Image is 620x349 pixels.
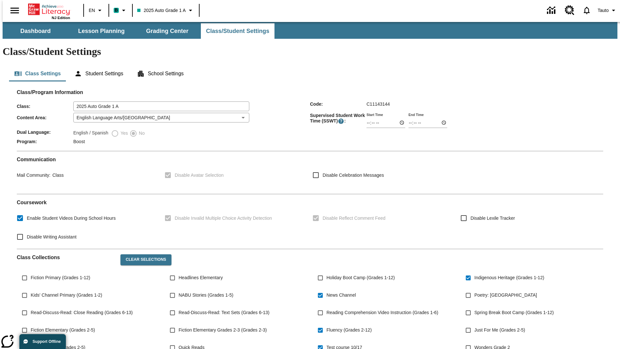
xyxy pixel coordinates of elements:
[31,309,133,316] span: Read-Discuss-Read: Close Reading (Grades 6-13)
[17,254,115,260] h2: Class Collections
[595,5,620,16] button: Profile/Settings
[474,309,554,316] span: Spring Break Boot Camp (Grades 1-12)
[120,254,171,265] button: Clear Selections
[52,16,70,20] span: NJ Edition
[326,309,438,316] span: Reading Comprehension Video Instruction (Grades 1-6)
[146,27,188,35] span: Grading Center
[9,66,611,81] div: Class/Student Settings
[310,113,367,124] span: Supervised Student Work Time (SSWT) :
[3,46,617,58] h1: Class/Student Settings
[323,215,386,222] span: Disable Reflect Comment Feed
[17,199,603,206] h2: Course work
[135,5,197,16] button: Class: 2025 Auto Grade 1 A, Select your class
[9,66,66,81] button: Class Settings
[3,22,617,39] div: SubNavbar
[17,139,73,144] span: Program :
[179,309,269,316] span: Read-Discuss-Read: Text Sets (Grades 6-13)
[598,7,609,14] span: Tauto
[17,156,603,163] h2: Communication
[326,327,372,333] span: Fluency (Grades 2-12)
[3,23,68,39] button: Dashboard
[115,6,118,14] span: B
[19,334,66,349] button: Support Offline
[119,130,128,137] span: Yes
[132,66,189,81] button: School Settings
[474,292,537,299] span: Poetry: [GEOGRAPHIC_DATA]
[20,27,51,35] span: Dashboard
[135,23,200,39] button: Grading Center
[338,118,344,124] button: Supervised Student Work Time is the timeframe when students can take LevelSet and when lessons ar...
[17,104,73,109] span: Class :
[326,292,356,299] span: News Channel
[17,96,603,146] div: Class/Program Information
[470,215,515,222] span: Disable Lexile Tracker
[543,2,561,19] a: Data Center
[474,274,544,281] span: Indigenous Heritage (Grades 1-12)
[17,130,73,135] span: Dual Language :
[179,327,267,333] span: Fiction Elementary Grades 2-3 (Grades 2-3)
[367,112,383,117] label: Start Time
[17,173,50,178] span: Mail Community :
[27,215,116,222] span: Enable Student Videos During School Hours
[73,113,249,122] div: English Language Arts/[GEOGRAPHIC_DATA]
[50,173,64,178] span: Class
[69,66,128,81] button: Student Settings
[326,274,395,281] span: Holiday Boot Camp (Grades 1-12)
[474,327,525,333] span: Just For Me (Grades 2-5)
[17,156,603,189] div: Communication
[86,5,107,16] button: Language: EN, Select a language
[31,292,102,299] span: Kids' Channel Primary (Grades 1-2)
[578,2,595,19] a: Notifications
[73,101,249,111] input: Class
[17,115,73,120] span: Content Area :
[3,23,275,39] div: SubNavbar
[201,23,274,39] button: Class/Student Settings
[73,139,85,144] span: Boost
[206,27,269,35] span: Class/Student Settings
[175,215,272,222] span: Disable Invalid Multiple Choice Activity Detection
[5,1,24,20] button: Open side menu
[408,112,424,117] label: End Time
[31,274,90,281] span: Fiction Primary (Grades 1-12)
[137,130,145,137] span: No
[111,5,130,16] button: Boost Class color is teal. Change class color
[17,199,603,244] div: Coursework
[310,101,367,107] span: Code :
[367,101,390,107] span: C11143144
[179,292,233,299] span: NABU Stories (Grades 1-5)
[28,2,70,20] div: Home
[78,27,125,35] span: Lesson Planning
[137,7,186,14] span: 2025 Auto Grade 1 A
[33,339,61,344] span: Support Offline
[27,234,77,240] span: Disable Writing Assistant
[31,327,95,333] span: Fiction Elementary (Grades 2-5)
[73,130,108,137] label: English / Spanish
[28,3,70,16] a: Home
[175,172,224,179] span: Disable Avatar Selection
[69,23,134,39] button: Lesson Planning
[323,172,384,179] span: Disable Celebration Messages
[89,7,95,14] span: EN
[179,274,223,281] span: Headlines Elementary
[561,2,578,19] a: Resource Center, Will open in new tab
[17,89,603,95] h2: Class/Program Information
